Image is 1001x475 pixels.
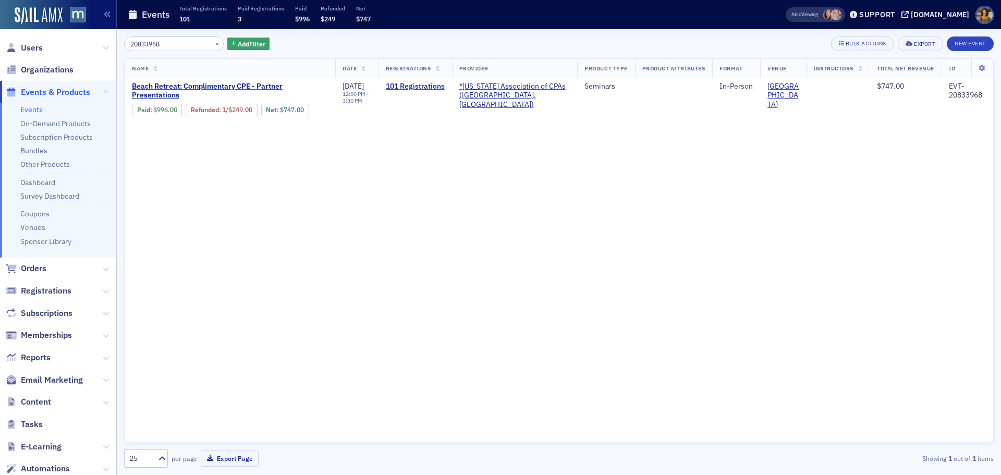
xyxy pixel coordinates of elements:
span: Provider [459,65,489,72]
span: Registrations [386,65,431,72]
div: Support [859,10,895,19]
a: New Event [947,38,994,47]
div: – [343,91,371,104]
h1: Events [142,8,170,21]
span: ID [949,65,955,72]
span: Total Net Revenue [877,65,934,72]
button: Export Page [201,450,259,467]
a: Tasks [6,419,43,430]
a: [GEOGRAPHIC_DATA] [767,82,799,109]
span: Organizations [21,64,74,76]
span: $996.00 [153,106,177,114]
span: Date [343,65,357,72]
p: Refunded [321,5,345,12]
span: Users [21,42,43,54]
a: Paid [137,106,150,114]
span: Events & Products [21,87,90,98]
span: Product Attributes [642,65,705,72]
a: Beach Retreat: Complimentary CPE - Partner Presentations [132,82,328,100]
span: Reports [21,352,51,363]
strong: 1 [946,454,954,463]
span: $249.00 [228,106,252,114]
span: Viewing [791,11,818,18]
button: New Event [947,36,994,51]
div: Bulk Actions [846,41,886,46]
div: In-Person [719,82,753,91]
span: : [191,106,222,114]
span: 3 [238,15,241,23]
p: Net [356,5,371,12]
div: Also [791,11,801,18]
span: $747.00 [280,106,304,114]
button: Bulk Actions [831,36,894,51]
a: Users [6,42,43,54]
a: Subscription Products [20,132,93,142]
p: Total Registrations [179,5,227,12]
a: Subscriptions [6,308,72,319]
a: Reports [6,352,51,363]
span: Format [719,65,742,72]
span: Add Filter [238,39,265,48]
span: Automations [21,463,70,474]
span: Tasks [21,419,43,430]
p: Paid [295,5,310,12]
span: $747 [356,15,371,23]
input: Search… [124,36,224,51]
a: Events & Products [6,87,90,98]
span: 101 [179,15,190,23]
div: [DOMAIN_NAME] [911,10,969,19]
span: [DATE] [343,81,364,91]
div: Refunded: 130 - $99600 [186,104,257,116]
a: Venues [20,223,45,232]
label: per page [172,454,197,463]
a: Other Products [20,160,70,169]
a: Refunded [191,106,219,114]
img: SailAMX [15,7,63,24]
span: Name [132,65,149,72]
p: Paid Registrations [238,5,284,12]
a: Email Marketing [6,374,83,386]
span: Product Type [584,65,627,72]
a: View Homepage [63,7,86,25]
span: Content [21,396,51,408]
strong: 1 [970,454,978,463]
a: Survey Dashboard [20,191,79,201]
span: $996 [295,15,310,23]
span: Email Marketing [21,374,83,386]
div: Showing out of items [711,454,994,463]
a: *[US_STATE] Association of CPAs ([GEOGRAPHIC_DATA], [GEOGRAPHIC_DATA]) [459,82,570,109]
div: Seminars [584,82,627,91]
a: Registrations [6,285,71,297]
a: E-Learning [6,441,62,453]
button: Export [898,36,943,51]
a: Coupons [20,209,50,218]
span: $249 [321,15,335,23]
time: 3:30 PM [343,97,362,104]
img: SailAMX [70,7,86,23]
a: On-Demand Products [20,119,91,128]
div: EVT-20833968 [949,82,986,100]
button: × [213,39,222,48]
span: Net : [266,106,280,114]
div: Net: $74700 [261,104,309,116]
div: 25 [129,453,152,464]
span: Dee Sullivan [831,9,841,20]
time: 12:00 PM [343,90,365,98]
span: Venue [767,65,787,72]
span: Natalie Antonakas [823,9,834,20]
span: Instructors [813,65,853,72]
span: Registrations [21,285,71,297]
a: Events [20,105,43,114]
a: Organizations [6,64,74,76]
span: $747.00 [877,81,904,91]
div: Paid: 130 - $99600 [132,104,182,116]
span: E-Learning [21,441,62,453]
span: Memberships [21,330,72,341]
a: Sponsor Library [20,237,71,246]
button: [DOMAIN_NAME] [901,11,973,18]
a: Memberships [6,330,72,341]
a: Bundles [20,146,47,155]
span: Orders [21,263,46,274]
